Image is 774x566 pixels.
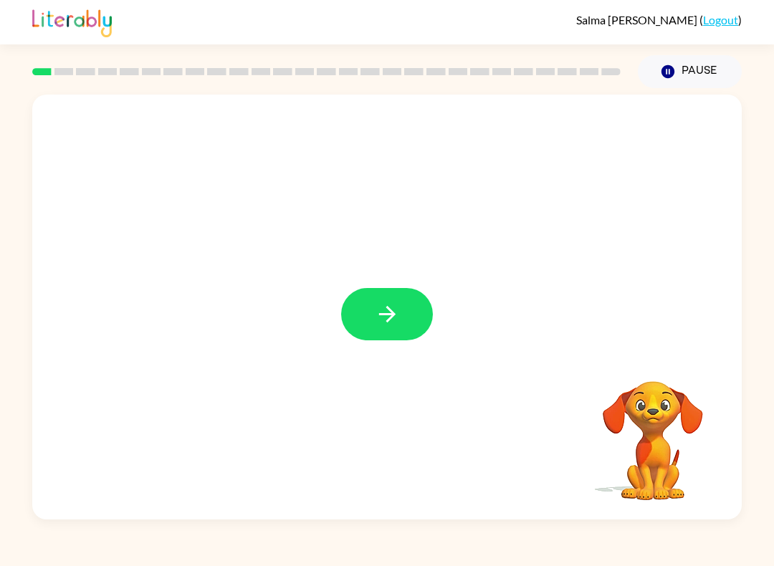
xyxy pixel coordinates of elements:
div: ( ) [576,13,742,27]
a: Logout [703,13,738,27]
span: Salma [PERSON_NAME] [576,13,699,27]
img: Literably [32,6,112,37]
button: Pause [638,55,742,88]
video: Your browser must support playing .mp4 files to use Literably. Please try using another browser. [581,359,725,502]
